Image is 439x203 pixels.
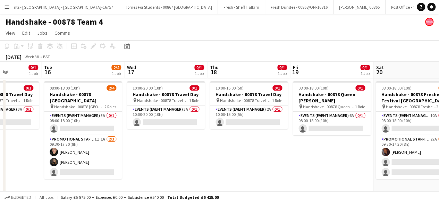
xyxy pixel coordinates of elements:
[386,104,436,109] span: Handshake - 00878 Freshers Festival [GEOGRAPHIC_DATA]
[119,0,218,14] button: Homes For Students - 00867 [GEOGRAPHIC_DATA]
[61,195,219,200] div: Salary £5 875.00 + Expenses £0.00 + Subsistence £540.00 =
[334,0,386,14] button: [PERSON_NAME] 00865
[361,71,370,76] div: 1 Job
[127,105,205,129] app-card-role: Events (Event Manager)3A0/110:00-20:00 (10h)
[167,195,219,200] span: Total Budgeted £6 415.00
[210,91,288,98] h3: Handshake - 00878 Travel Day
[137,98,189,103] span: Handshake - 00878 Travel Day
[44,64,52,70] span: Tue
[11,195,31,200] span: Budgeted
[189,85,199,91] span: 0/1
[44,112,122,135] app-card-role: Events (Event Manager)5A0/108:00-18:00 (10h)
[360,65,370,70] span: 0/1
[6,17,103,27] h1: Handshake - 00878 Team 4
[278,71,287,76] div: 1 Job
[127,64,136,70] span: Wed
[355,85,365,91] span: 0/1
[277,65,287,70] span: 0/1
[50,85,80,91] span: 08:00-18:00 (10h)
[298,85,329,91] span: 08:00-18:00 (10h)
[293,64,298,70] span: Fri
[209,68,219,76] span: 18
[112,71,121,76] div: 1 Job
[24,85,33,91] span: 0/1
[293,112,371,135] app-card-role: Events (Event Manager)6A0/108:00-18:00 (10h)
[54,104,104,109] span: Handshake - 00878 [GEOGRAPHIC_DATA]
[133,85,163,91] span: 10:00-20:00 (10h)
[43,54,50,59] div: BST
[126,68,136,76] span: 17
[272,85,282,91] span: 0/1
[293,81,371,135] app-job-card: 08:00-18:00 (10h)0/1Handshake - 00878 Queen [PERSON_NAME] Handshake - 00878 Queen [PERSON_NAME]1 ...
[107,85,116,91] span: 2/4
[376,64,383,70] span: Sat
[218,0,265,14] button: Fresh - Sheff Hallam
[34,28,50,37] a: Jobs
[265,0,334,14] button: Fresh Dundee - 00868/ON-16816
[210,105,288,129] app-card-role: Events (Event Manager)2A0/110:00-15:00 (5h)
[23,98,33,103] span: 1 Role
[111,65,121,70] span: 2/4
[19,28,33,37] a: Edit
[44,91,122,104] h3: Handshake - 00878 [GEOGRAPHIC_DATA]
[43,68,52,76] span: 16
[292,68,298,76] span: 19
[272,98,282,103] span: 1 Role
[6,53,22,60] div: [DATE]
[210,81,288,129] app-job-card: 10:00-15:00 (5h)0/1Handshake - 00878 Travel Day Handshake - 00878 Travel Day1 RoleEvents (Event M...
[303,104,355,109] span: Handshake - 00878 Queen [PERSON_NAME]
[29,71,38,76] div: 1 Job
[189,98,199,103] span: 1 Role
[195,71,204,76] div: 1 Job
[44,81,122,179] app-job-card: 08:00-18:00 (10h)2/4Handshake - 00878 [GEOGRAPHIC_DATA] Handshake - 00878 [GEOGRAPHIC_DATA]2 Role...
[44,135,122,179] app-card-role: Promotional Staffing (Brand Ambassadors)1I1A2/309:30-17:30 (8h)[PERSON_NAME][PERSON_NAME]
[22,30,30,36] span: Edit
[54,30,70,36] span: Comms
[23,54,40,59] span: Week 38
[381,85,412,91] span: 08:00-18:00 (10h)
[3,28,18,37] a: View
[28,65,38,70] span: 0/1
[220,98,272,103] span: Handshake - 00878 Travel Day
[210,64,219,70] span: Thu
[216,85,244,91] span: 10:00-15:00 (5h)
[375,68,383,76] span: 20
[104,104,116,109] span: 2 Roles
[3,194,32,201] button: Budgeted
[425,18,433,26] app-user-avatar: native Staffing
[127,81,205,129] app-job-card: 10:00-20:00 (10h)0/1Handshake - 00878 Travel Day Handshake - 00878 Travel Day1 RoleEvents (Event ...
[6,30,15,36] span: View
[38,195,55,200] span: All jobs
[127,91,205,98] h3: Handshake - 00878 Travel Day
[293,91,371,104] h3: Handshake - 00878 Queen [PERSON_NAME]
[52,28,73,37] a: Comms
[37,30,48,36] span: Jobs
[355,104,365,109] span: 1 Role
[194,65,204,70] span: 0/1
